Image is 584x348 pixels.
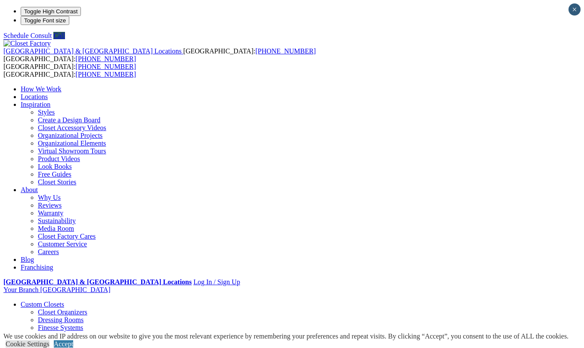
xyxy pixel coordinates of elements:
[3,47,183,55] a: [GEOGRAPHIC_DATA] & [GEOGRAPHIC_DATA] Locations
[3,332,569,340] div: We use cookies and IP address on our website to give you the most relevant experience by remember...
[193,278,240,286] a: Log In / Sign Up
[38,132,102,139] a: Organizational Projects
[38,194,61,201] a: Why Us
[24,17,66,24] span: Toggle Font size
[3,40,51,47] img: Closet Factory
[21,186,38,193] a: About
[38,308,87,316] a: Closet Organizers
[76,71,136,78] a: [PHONE_NUMBER]
[21,7,81,16] button: Toggle High Contrast
[38,316,83,323] a: Dressing Rooms
[53,32,65,39] a: Call
[76,55,136,62] a: [PHONE_NUMBER]
[38,109,55,116] a: Styles
[38,217,76,224] a: Sustainability
[38,116,100,124] a: Create a Design Board
[21,101,50,108] a: Inspiration
[3,286,38,293] span: Your Branch
[38,209,63,217] a: Warranty
[569,3,581,16] button: Close
[3,47,316,62] span: [GEOGRAPHIC_DATA]: [GEOGRAPHIC_DATA]:
[38,155,80,162] a: Product Videos
[24,8,77,15] span: Toggle High Contrast
[76,63,136,70] a: [PHONE_NUMBER]
[38,240,87,248] a: Customer Service
[38,233,96,240] a: Closet Factory Cares
[21,264,53,271] a: Franchising
[38,147,106,155] a: Virtual Showroom Tours
[38,225,74,232] a: Media Room
[21,301,64,308] a: Custom Closets
[6,340,49,348] a: Cookie Settings
[255,47,315,55] a: [PHONE_NUMBER]
[38,171,71,178] a: Free Guides
[54,340,73,348] a: Accept
[21,85,62,93] a: How We Work
[38,248,59,255] a: Careers
[38,124,106,131] a: Closet Accessory Videos
[38,202,62,209] a: Reviews
[3,63,136,78] span: [GEOGRAPHIC_DATA]: [GEOGRAPHIC_DATA]:
[21,16,69,25] button: Toggle Font size
[38,324,83,331] a: Finesse Systems
[3,278,192,286] a: [GEOGRAPHIC_DATA] & [GEOGRAPHIC_DATA] Locations
[3,47,182,55] span: [GEOGRAPHIC_DATA] & [GEOGRAPHIC_DATA] Locations
[38,178,76,186] a: Closet Stories
[40,286,110,293] span: [GEOGRAPHIC_DATA]
[21,256,34,263] a: Blog
[21,93,48,100] a: Locations
[38,332,85,339] a: Reach-in Closets
[3,286,111,293] a: Your Branch [GEOGRAPHIC_DATA]
[38,140,106,147] a: Organizational Elements
[3,32,52,39] a: Schedule Consult
[38,163,72,170] a: Look Books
